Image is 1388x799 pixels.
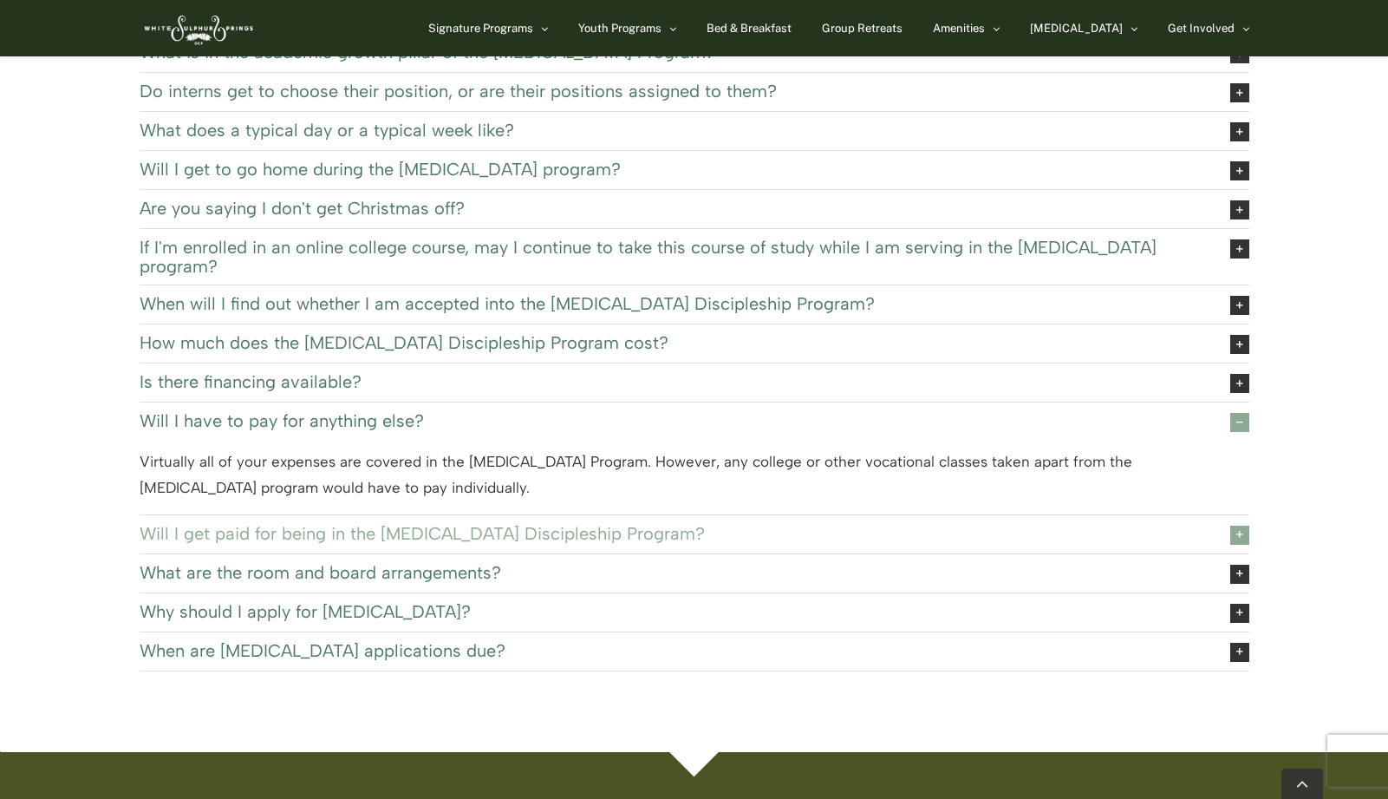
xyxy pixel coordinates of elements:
[140,441,1249,514] div: Virtually all of your expenses are covered in the [MEDICAL_DATA] Program. However, any college or...
[140,229,1249,285] a: If I'm enrolled in an online college course, may I continue to take this course of study while I ...
[428,23,533,34] span: Signature Programs
[140,602,1203,621] span: Why should I apply for [MEDICAL_DATA]?
[140,238,1203,276] span: If I'm enrolled in an online college course, may I continue to take this course of study while I ...
[1168,23,1235,34] span: Get Involved
[707,23,792,34] span: Bed & Breakfast
[140,73,1249,111] a: Do interns get to choose their position, or are their positions assigned to them?
[140,82,1203,101] span: Do interns get to choose their position, or are their positions assigned to them?
[933,23,985,34] span: Amenities
[140,403,1249,441] a: Will I have to pay for anything else?
[578,23,661,34] span: Youth Programs
[140,294,1203,313] span: When will I find out whether I am accepted into the [MEDICAL_DATA] Discipleship Program?
[140,563,1203,582] span: What are the room and board arrangements?
[140,190,1249,228] a: Are you saying I don't get Christmas off?
[140,524,1203,543] span: Will I get paid for being in the [MEDICAL_DATA] Discipleship Program?
[1030,23,1123,34] span: [MEDICAL_DATA]
[140,372,1203,391] span: Is there financing available?
[140,160,1203,179] span: Will I get to go home during the [MEDICAL_DATA] program?
[140,121,1203,140] span: What does a typical day or a typical week like?
[140,515,1249,553] a: Will I get paid for being in the [MEDICAL_DATA] Discipleship Program?
[140,324,1249,363] a: How much does the [MEDICAL_DATA] Discipleship Program cost?
[140,363,1249,402] a: Is there financing available?
[140,333,1203,352] span: How much does the [MEDICAL_DATA] Discipleship Program cost?
[140,199,1203,218] span: Are you saying I don't get Christmas off?
[140,641,1203,660] span: When are [MEDICAL_DATA] applications due?
[140,4,256,52] img: White Sulphur Springs Logo
[140,632,1249,671] a: When are [MEDICAL_DATA] applications due?
[140,593,1249,632] a: Why should I apply for [MEDICAL_DATA]?
[140,411,1203,430] span: Will I have to pay for anything else?
[140,112,1249,150] a: What does a typical day or a typical week like?
[140,285,1249,324] a: When will I find out whether I am accepted into the [MEDICAL_DATA] Discipleship Program?
[140,43,1203,62] span: What is in the academic growth pillar of the [MEDICAL_DATA] Program?
[822,23,903,34] span: Group Retreats
[140,554,1249,593] a: What are the room and board arrangements?
[140,151,1249,189] a: Will I get to go home during the [MEDICAL_DATA] program?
